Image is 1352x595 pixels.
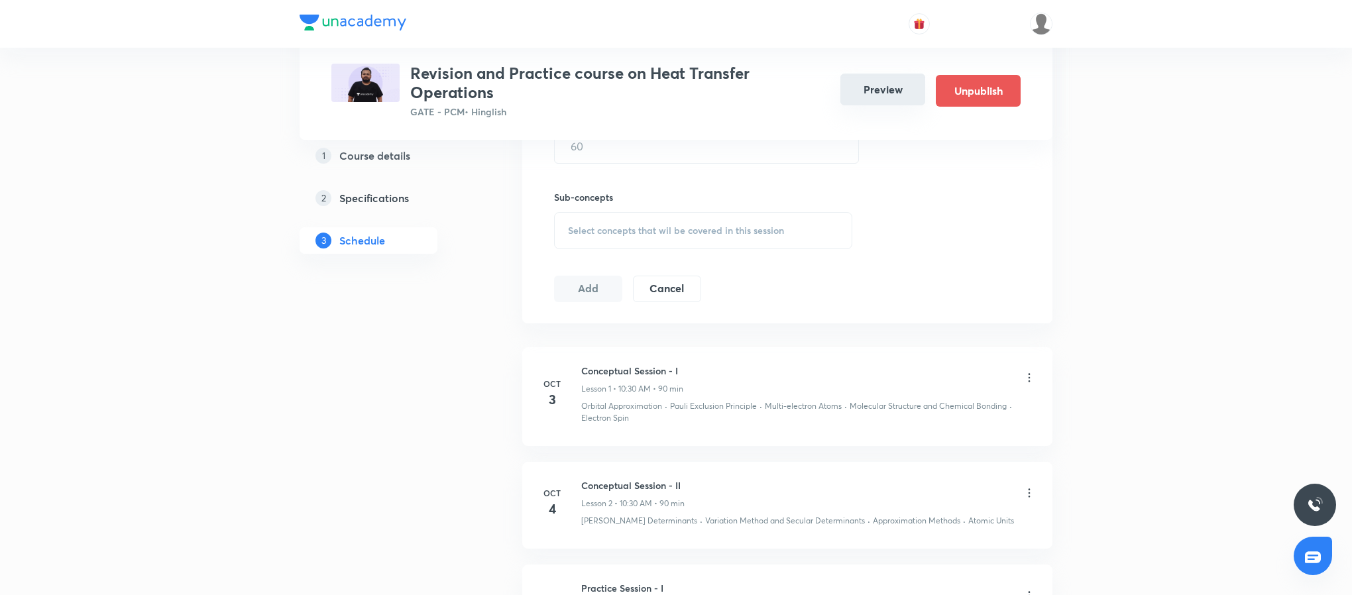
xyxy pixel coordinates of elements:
[555,129,858,163] input: 60
[300,15,406,30] img: Company Logo
[331,64,400,102] img: 18FC6CF5-CE51-43C4-BEE9-EC08CBA3D33C_plus.png
[909,13,930,34] button: avatar
[913,18,925,30] img: avatar
[1009,400,1012,412] div: ·
[936,75,1021,107] button: Unpublish
[873,515,960,527] p: Approximation Methods
[315,233,331,248] p: 3
[300,185,480,211] a: 2Specifications
[339,148,410,164] h5: Course details
[968,515,1014,527] p: Atomic Units
[554,190,852,204] h6: Sub-concepts
[765,400,842,412] p: Multi-electron Atoms
[300,142,480,169] a: 1Course details
[539,499,565,519] h4: 4
[581,364,683,378] h6: Conceptual Session - I
[539,390,565,409] h4: 3
[339,190,409,206] h5: Specifications
[568,225,784,236] span: Select concepts that wil be covered in this session
[581,515,697,527] p: [PERSON_NAME] Determinants
[1307,497,1323,513] img: ttu
[700,515,703,527] div: ·
[1030,13,1052,35] img: Rajalakshmi
[539,487,565,499] h6: Oct
[963,515,966,527] div: ·
[410,64,830,102] h3: Revision and Practice course on Heat Transfer Operations
[868,515,870,527] div: ·
[581,412,629,424] p: Electron Spin
[581,581,685,595] h6: Practice Session - I
[581,478,685,492] h6: Conceptual Session - II
[850,400,1007,412] p: Molecular Structure and Chemical Bonding
[315,148,331,164] p: 1
[539,378,565,390] h6: Oct
[581,383,683,395] p: Lesson 1 • 10:30 AM • 90 min
[410,105,830,119] p: GATE - PCM • Hinglish
[665,400,667,412] div: ·
[840,74,925,105] button: Preview
[581,400,662,412] p: Orbital Approximation
[705,515,865,527] p: Variation Method and Secular Determinants
[554,276,622,302] button: Add
[844,400,847,412] div: ·
[300,15,406,34] a: Company Logo
[339,233,385,248] h5: Schedule
[581,498,685,510] p: Lesson 2 • 10:30 AM • 90 min
[633,276,701,302] button: Cancel
[760,400,762,412] div: ·
[315,190,331,206] p: 2
[670,400,757,412] p: Pauli Exclusion Principle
